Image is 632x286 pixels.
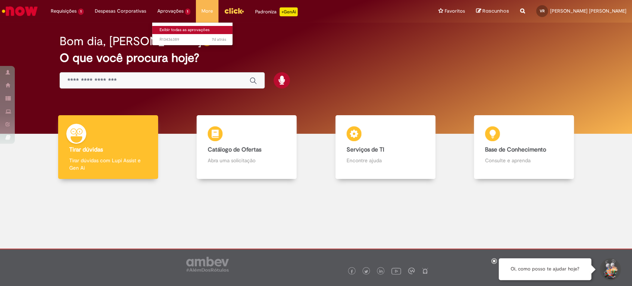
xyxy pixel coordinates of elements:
[540,9,545,13] span: VR
[347,157,424,164] p: Encontre ajuda
[208,146,261,153] b: Catálogo de Ofertas
[1,4,39,19] img: ServiceNow
[51,7,77,15] span: Requisições
[347,146,384,153] b: Serviços de TI
[186,257,229,272] img: logo_footer_ambev_rotulo_gray.png
[255,7,298,16] div: Padroniza
[78,9,84,15] span: 1
[550,8,626,14] span: [PERSON_NAME] [PERSON_NAME]
[280,7,298,16] p: +GenAi
[95,7,146,15] span: Despesas Corporativas
[350,270,354,273] img: logo_footer_facebook.png
[39,115,177,179] a: Tirar dúvidas Tirar dúvidas com Lupi Assist e Gen Ai
[316,115,455,179] a: Serviços de TI Encontre ajuda
[160,37,226,43] span: R13436389
[212,37,226,42] span: 7d atrás
[391,266,401,276] img: logo_footer_youtube.png
[152,26,234,34] a: Exibir todas as aprovações
[485,146,546,153] b: Base de Conhecimento
[152,36,234,44] a: Aberto R13436389 :
[224,5,244,16] img: click_logo_yellow_360x200.png
[379,269,383,274] img: logo_footer_linkedin.png
[60,51,572,64] h2: O que você procura hoje?
[445,7,465,15] span: Favoritos
[422,267,428,274] img: logo_footer_naosei.png
[69,157,147,172] p: Tirar dúvidas com Lupi Assist e Gen Ai
[499,258,591,280] div: Oi, como posso te ajudar hoje?
[60,35,201,48] h2: Bom dia, [PERSON_NAME]
[157,7,184,15] span: Aprovações
[152,22,233,46] ul: Aprovações
[364,270,368,273] img: logo_footer_twitter.png
[476,8,509,15] a: Rascunhos
[408,267,415,274] img: logo_footer_workplace.png
[201,7,213,15] span: More
[208,157,285,164] p: Abra uma solicitação
[455,115,593,179] a: Base de Conhecimento Consulte e aprenda
[599,258,621,280] button: Iniciar Conversa de Suporte
[212,37,226,42] time: 21/08/2025 13:50:41
[177,115,316,179] a: Catálogo de Ofertas Abra uma solicitação
[485,157,563,164] p: Consulte e aprenda
[69,146,103,153] b: Tirar dúvidas
[185,9,191,15] span: 1
[482,7,509,14] span: Rascunhos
